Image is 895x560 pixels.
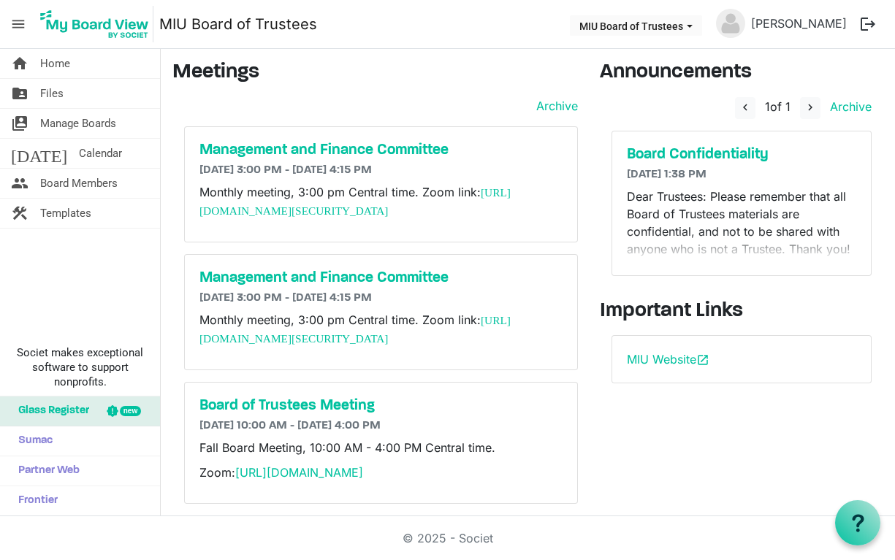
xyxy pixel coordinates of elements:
span: Templates [40,199,91,228]
span: Board Members [40,169,118,198]
button: logout [853,9,883,39]
button: MIU Board of Trustees dropdownbutton [570,15,702,36]
a: MIU Websiteopen_in_new [627,352,709,367]
span: open_in_new [696,353,709,367]
span: 1 [765,99,770,114]
a: © 2025 - Societ [403,531,493,545]
img: no-profile-picture.svg [716,9,745,38]
h3: Announcements [600,61,883,85]
a: Management and Finance Committee [199,142,563,159]
p: Fall Board Meeting, 10:00 AM - 4:00 PM Central time. [199,439,563,456]
h6: [DATE] 3:00 PM - [DATE] 4:15 PM [199,164,563,177]
p: Monthly meeting, 3:00 pm Central time. Zoom link: [199,183,563,220]
a: [URL][DOMAIN_NAME][SECURITY_DATA] [199,314,511,345]
p: Monthly meeting, 3:00 pm Central time. Zoom link: [199,311,563,348]
a: Archive [824,99,872,114]
span: Home [40,49,70,78]
button: navigate_next [800,97,820,119]
span: Files [40,79,64,108]
span: home [11,49,28,78]
h6: [DATE] 3:00 PM - [DATE] 4:15 PM [199,291,563,305]
span: Glass Register [11,396,89,426]
p: Dear Trustees: Please remember that all Board of Trustees materials are confidential, and not to ... [627,188,856,258]
span: switch_account [11,109,28,138]
span: folder_shared [11,79,28,108]
a: Archive [530,97,578,115]
span: Societ makes exceptional software to support nonprofits. [7,345,153,389]
a: Management and Finance Committee [199,269,563,287]
h6: [DATE] 10:00 AM - [DATE] 4:00 PM [199,419,563,433]
a: Board Confidentiality [627,146,856,164]
a: [URL][DOMAIN_NAME] [235,465,363,480]
span: [DATE] 1:38 PM [627,169,707,180]
span: Calendar [79,139,122,168]
p: Zoom: [199,464,563,481]
span: Frontier [11,486,58,515]
h3: Meetings [172,61,578,85]
a: MIU Board of Trustees [159,9,317,39]
span: navigate_before [739,101,752,114]
button: navigate_before [735,97,755,119]
span: menu [4,10,32,38]
span: Sumac [11,426,53,456]
a: [PERSON_NAME] [745,9,853,38]
span: [DATE] [11,139,67,168]
span: Manage Boards [40,109,116,138]
a: Board of Trustees Meeting [199,397,563,415]
a: My Board View Logo [36,6,159,42]
a: [URL][DOMAIN_NAME][SECURITY_DATA] [199,186,511,217]
img: My Board View Logo [36,6,153,42]
span: construction [11,199,28,228]
h3: Important Links [600,299,883,324]
span: of 1 [765,99,791,114]
div: new [120,406,141,416]
span: navigate_next [804,101,817,114]
span: people [11,169,28,198]
span: Partner Web [11,456,80,486]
